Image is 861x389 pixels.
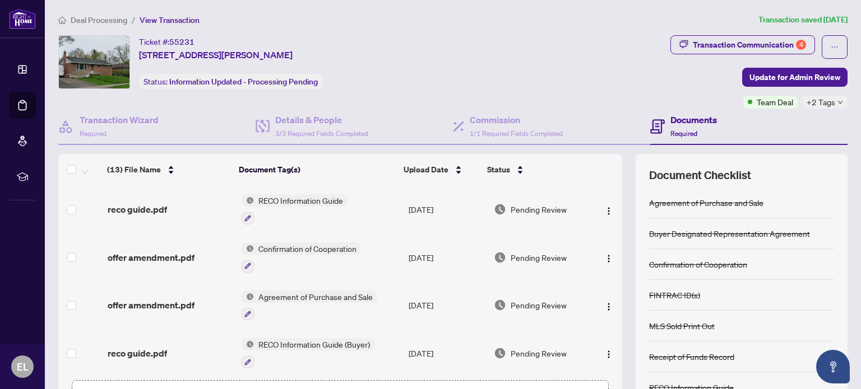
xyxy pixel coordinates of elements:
span: Confirmation of Cooperation [254,242,361,255]
img: Document Status [494,203,506,215]
div: Buyer Designated Representation Agreement [649,227,810,240]
span: ellipsis [831,43,839,51]
span: offer amendment.pdf [108,251,195,264]
div: Status: [139,74,322,89]
div: Transaction Communication [693,36,806,54]
span: 3/3 Required Fields Completed [275,129,368,138]
span: Required [670,129,697,138]
span: [STREET_ADDRESS][PERSON_NAME] [139,48,293,62]
span: 55231 [169,37,195,47]
span: Required [80,129,107,138]
button: Update for Admin Review [742,68,848,87]
span: Pending Review [511,251,567,264]
img: Document Status [494,251,506,264]
span: Information Updated - Processing Pending [169,77,318,87]
article: Transaction saved [DATE] [758,13,848,26]
span: home [58,16,66,24]
button: Logo [600,200,618,218]
th: (13) File Name [103,154,234,185]
span: down [837,100,843,105]
img: Logo [604,302,613,311]
li: / [132,13,135,26]
img: Logo [604,254,613,263]
span: Agreement of Purchase and Sale [254,290,377,303]
button: Logo [600,249,618,266]
div: Agreement of Purchase and Sale [649,196,763,209]
span: reco guide.pdf [108,203,167,216]
img: Document Status [494,347,506,359]
td: [DATE] [404,233,489,282]
span: reco guide.pdf [108,346,167,360]
h4: Details & People [275,113,368,126]
img: IMG-W12420361_1.jpg [59,36,129,88]
span: View Transaction [140,15,200,25]
span: Status [487,163,510,176]
span: Team Deal [757,96,793,108]
h4: Commission [470,113,563,126]
span: Upload Date [404,163,448,176]
td: [DATE] [404,185,489,233]
div: Receipt of Funds Record [649,350,734,363]
img: Logo [604,207,613,215]
button: Status IconRECO Information Guide (Buyer) [242,338,374,368]
div: MLS Sold Print Out [649,320,715,332]
button: Transaction Communication4 [670,35,815,54]
span: (13) File Name [107,163,161,176]
button: Logo [600,296,618,314]
h4: Transaction Wizard [80,113,159,126]
img: Status Icon [242,242,254,255]
span: Pending Review [511,347,567,359]
th: Document Tag(s) [234,154,399,185]
div: Confirmation of Cooperation [649,258,747,270]
img: logo [9,8,36,29]
span: RECO Information Guide (Buyer) [254,338,374,350]
button: Status IconAgreement of Purchase and Sale [242,290,377,321]
th: Upload Date [399,154,483,185]
span: +2 Tags [807,96,835,109]
div: 4 [796,40,806,50]
span: 1/1 Required Fields Completed [470,129,563,138]
span: RECO Information Guide [254,194,348,207]
button: Status IconRECO Information Guide [242,194,348,224]
th: Status [483,154,585,185]
td: [DATE] [404,329,489,377]
td: [DATE] [404,282,489,330]
img: Status Icon [242,338,254,350]
div: FINTRAC ID(s) [649,289,700,301]
span: Pending Review [511,299,567,311]
img: Status Icon [242,290,254,303]
img: Status Icon [242,194,254,207]
h4: Documents [670,113,717,126]
span: offer amendment.pdf [108,298,195,312]
button: Open asap [816,350,850,383]
span: Pending Review [511,203,567,215]
span: Document Checklist [649,167,751,183]
span: Update for Admin Review [749,68,840,86]
div: Ticket #: [139,35,195,48]
button: Status IconConfirmation of Cooperation [242,242,361,273]
button: Logo [600,344,618,362]
span: Deal Processing [71,15,127,25]
img: Logo [604,350,613,359]
span: EL [17,359,29,374]
img: Document Status [494,299,506,311]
